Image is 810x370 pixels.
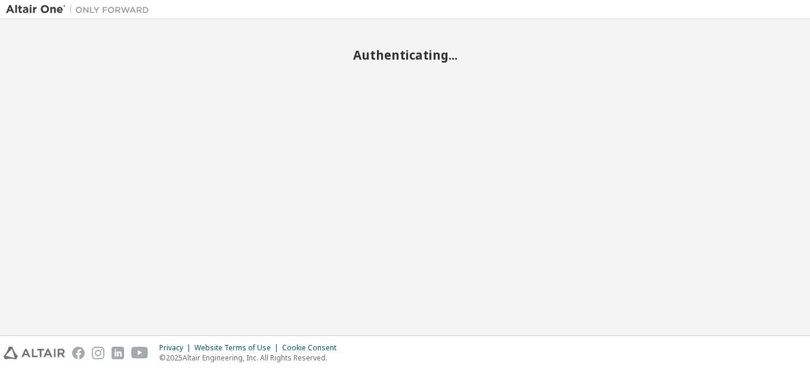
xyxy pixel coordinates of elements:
img: linkedin.svg [112,347,124,359]
img: youtube.svg [131,347,149,359]
div: Cookie Consent [282,343,344,353]
img: Altair One [6,4,155,16]
h2: Authenticating... [6,47,804,63]
p: © 2025 Altair Engineering, Inc. All Rights Reserved. [159,353,344,363]
img: instagram.svg [92,347,104,359]
div: Privacy [159,343,194,353]
img: facebook.svg [72,347,85,359]
div: Website Terms of Use [194,343,282,353]
img: altair_logo.svg [4,347,65,359]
